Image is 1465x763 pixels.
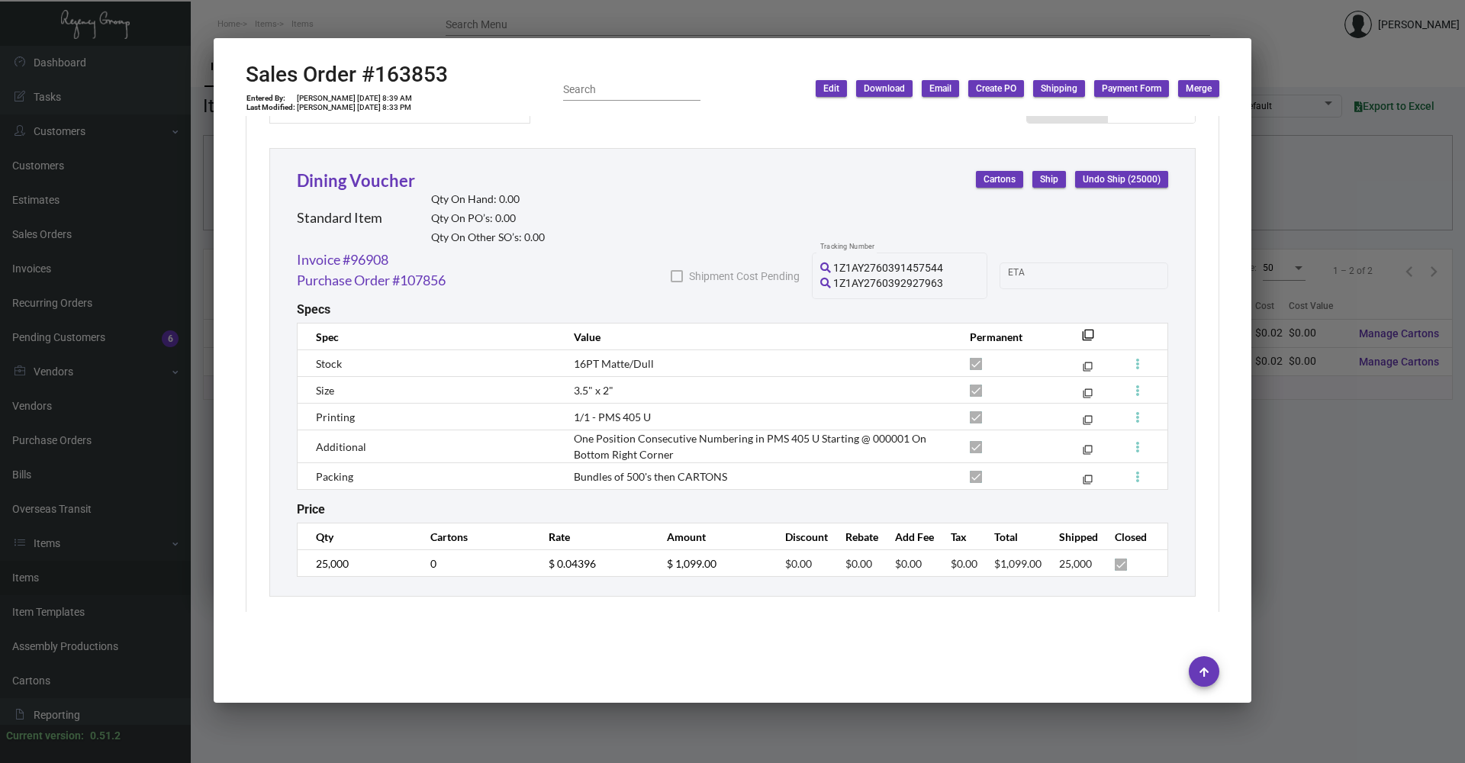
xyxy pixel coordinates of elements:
[574,470,727,483] span: Bundles of 500's then CARTONS
[864,82,905,95] span: Download
[90,728,121,744] div: 0.51.2
[246,62,448,88] h2: Sales Order #163853
[1083,391,1093,401] mat-icon: filter_none
[1041,82,1077,95] span: Shipping
[298,523,416,550] th: Qty
[297,170,415,191] a: Dining Voucher
[955,324,1059,350] th: Permanent
[689,267,800,285] span: Shipment Cost Pending
[994,557,1042,570] span: $1,099.00
[770,523,830,550] th: Discount
[1186,82,1212,95] span: Merge
[1102,82,1161,95] span: Payment Form
[296,103,413,112] td: [PERSON_NAME] [DATE] 8:33 PM
[297,302,330,317] h2: Specs
[297,270,446,291] a: Purchase Order #107856
[984,173,1016,186] span: Cartons
[316,410,355,423] span: Printing
[922,80,959,97] button: Email
[935,523,979,550] th: Tax
[1068,270,1141,282] input: End date
[1094,80,1169,97] button: Payment Form
[574,384,613,397] span: 3.5" x 2"
[823,82,839,95] span: Edit
[574,432,926,461] span: One Position Consecutive Numbering in PMS 405 U Starting @ 000001 On Bottom Right Corner
[979,523,1044,550] th: Total
[246,103,296,112] td: Last Modified:
[880,523,935,550] th: Add Fee
[845,557,872,570] span: $0.00
[856,80,913,97] button: Download
[431,193,545,206] h2: Qty On Hand: 0.00
[1083,418,1093,428] mat-icon: filter_none
[951,557,977,570] span: $0.00
[785,557,812,570] span: $0.00
[1032,171,1066,188] button: Ship
[833,262,943,274] span: 1Z1AY2760391457544
[1075,171,1168,188] button: Undo Ship (25000)
[1083,365,1093,375] mat-icon: filter_none
[415,523,533,550] th: Cartons
[816,80,847,97] button: Edit
[559,324,955,350] th: Value
[929,82,951,95] span: Email
[833,277,943,289] span: 1Z1AY2760392927963
[297,502,325,517] h2: Price
[968,80,1024,97] button: Create PO
[574,410,651,423] span: 1/1 - PMS 405 U
[316,357,342,370] span: Stock
[830,523,880,550] th: Rebate
[652,523,770,550] th: Amount
[316,384,334,397] span: Size
[533,523,652,550] th: Rate
[1083,173,1161,186] span: Undo Ship (25000)
[1044,523,1100,550] th: Shipped
[1178,80,1219,97] button: Merge
[1059,557,1092,570] span: 25,000
[316,470,353,483] span: Packing
[976,171,1023,188] button: Cartons
[1008,270,1055,282] input: Start date
[6,728,84,744] div: Current version:
[296,94,413,103] td: [PERSON_NAME] [DATE] 8:39 AM
[297,250,388,270] a: Invoice #96908
[431,212,545,225] h2: Qty On PO’s: 0.00
[1033,80,1085,97] button: Shipping
[1082,333,1094,346] mat-icon: filter_none
[895,557,922,570] span: $0.00
[976,82,1016,95] span: Create PO
[1083,478,1093,488] mat-icon: filter_none
[1100,523,1167,550] th: Closed
[246,94,296,103] td: Entered By:
[297,210,382,227] h2: Standard Item
[1083,448,1093,458] mat-icon: filter_none
[574,357,654,370] span: 16PT Matte/Dull
[316,440,366,453] span: Additional
[1040,173,1058,186] span: Ship
[431,231,545,244] h2: Qty On Other SO’s: 0.00
[298,324,559,350] th: Spec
